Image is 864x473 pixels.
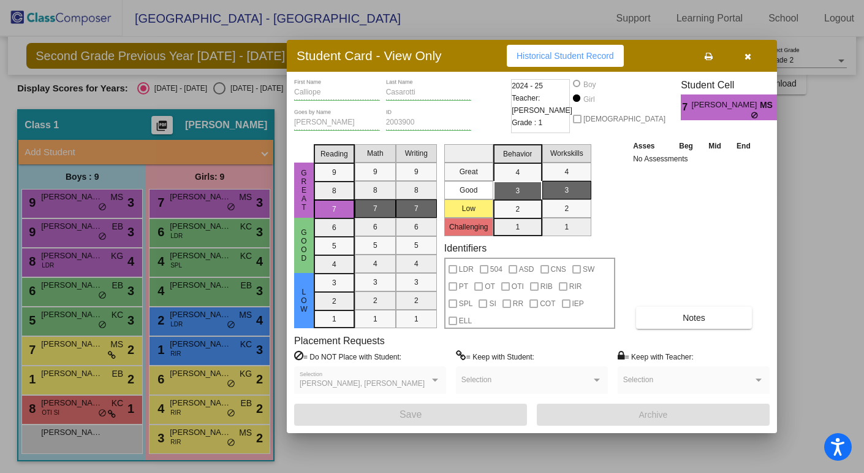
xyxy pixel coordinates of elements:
[572,296,584,311] span: IEP
[512,117,542,129] span: Grade : 1
[777,100,787,115] span: 3
[639,410,668,420] span: Archive
[490,262,502,277] span: 504
[400,409,422,420] span: Save
[386,118,472,127] input: Enter ID
[459,296,473,311] span: SPL
[294,350,401,363] label: = Do NOT Place with Student:
[456,350,534,363] label: = Keep with Student:
[489,296,496,311] span: SI
[540,279,553,294] span: RIB
[692,99,760,112] span: [PERSON_NAME]
[297,48,442,63] h3: Student Card - View Only
[294,118,380,127] input: goes by name
[294,335,385,347] label: Placement Requests
[512,80,543,92] span: 2024 - 25
[298,288,309,313] span: Low
[583,94,595,105] div: Girl
[583,262,594,277] span: SW
[671,139,700,153] th: Beg
[681,100,691,115] span: 7
[507,45,624,67] button: Historical Student Record
[512,279,524,294] span: OTI
[760,99,777,112] span: MS
[298,169,309,212] span: Great
[540,296,555,311] span: COT
[729,139,758,153] th: End
[569,279,582,294] span: RIR
[630,139,671,153] th: Asses
[583,112,665,126] span: [DEMOGRAPHIC_DATA]
[294,404,527,426] button: Save
[298,228,309,263] span: Good
[636,307,752,329] button: Notes
[681,79,787,91] h3: Student Cell
[485,279,495,294] span: OT
[519,262,534,277] span: ASD
[459,279,468,294] span: PT
[551,262,566,277] span: CNS
[583,79,596,90] div: Boy
[701,139,729,153] th: Mid
[630,153,759,165] td: No Assessments
[517,51,614,61] span: Historical Student Record
[300,379,425,388] span: [PERSON_NAME], [PERSON_NAME]
[537,404,770,426] button: Archive
[512,92,572,117] span: Teacher: [PERSON_NAME]
[683,313,705,323] span: Notes
[618,350,694,363] label: = Keep with Teacher:
[459,313,472,328] span: ELL
[513,296,523,311] span: RR
[459,262,474,277] span: LDR
[444,242,487,254] label: Identifiers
